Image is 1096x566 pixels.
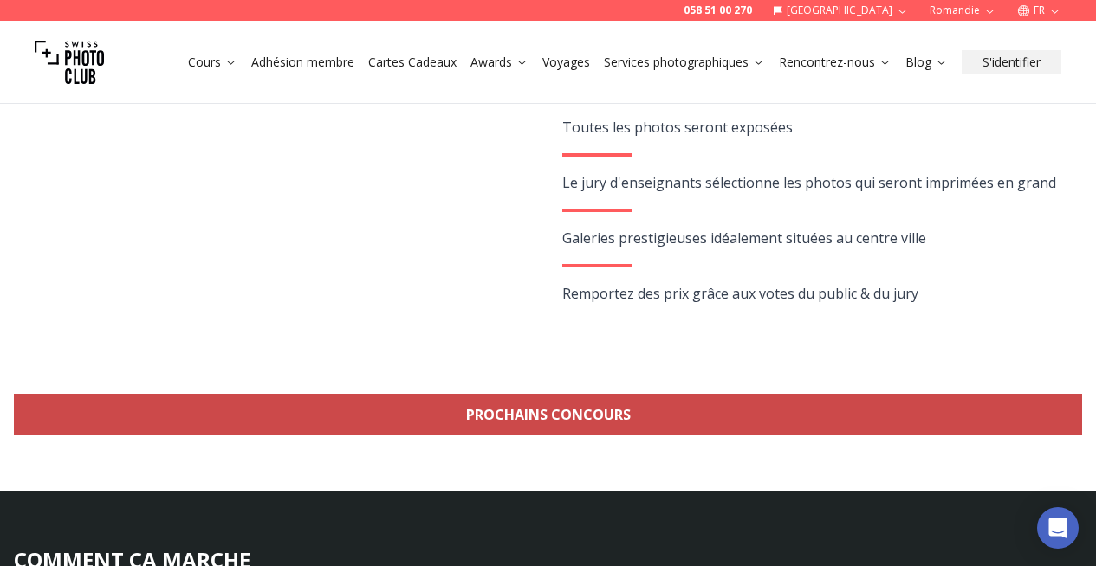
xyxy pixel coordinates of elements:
[562,284,918,303] span: Remportez des prix grâce aux votes du public & du jury
[597,50,772,74] button: Services photographiques
[35,28,104,97] img: Swiss photo club
[905,54,948,71] a: Blog
[244,50,361,74] button: Adhésion membre
[962,50,1061,74] button: S'identifier
[535,50,597,74] button: Voyages
[1037,507,1079,549] div: Open Intercom Messenger
[188,54,237,71] a: Cours
[181,50,244,74] button: Cours
[470,54,529,71] a: Awards
[898,50,955,74] button: Blog
[604,54,765,71] a: Services photographiques
[562,228,926,248] span: Galeries prestigieuses idéalement situées au centre ville
[562,118,793,137] span: Toutes les photos seront exposées
[361,50,464,74] button: Cartes Cadeaux
[779,54,892,71] a: Rencontrez-nous
[772,50,898,74] button: Rencontrez-nous
[368,54,457,71] a: Cartes Cadeaux
[684,3,752,17] a: 058 51 00 270
[562,173,1056,192] span: Le jury d'enseignants sélectionne les photos qui seront imprimées en grand
[464,50,535,74] button: Awards
[14,394,1082,435] a: Prochains concours
[251,54,354,71] a: Adhésion membre
[542,54,590,71] a: Voyages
